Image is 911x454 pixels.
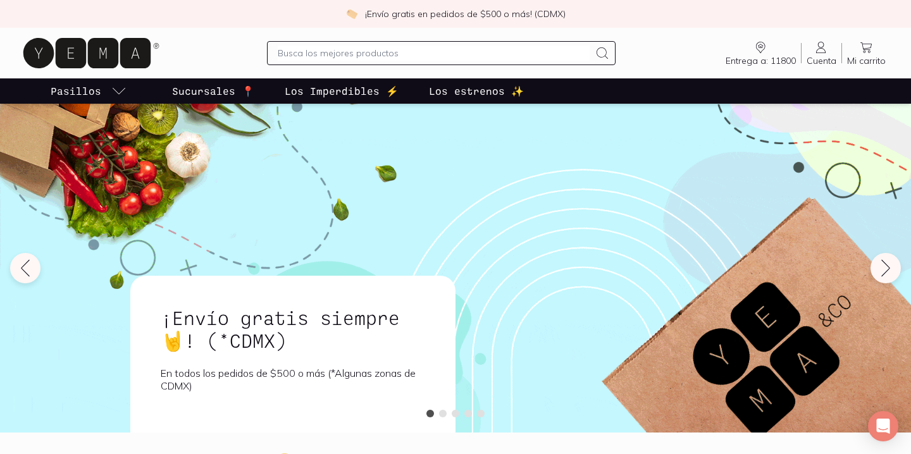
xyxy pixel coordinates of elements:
[278,46,589,61] input: Busca los mejores productos
[802,40,841,66] a: Cuenta
[868,411,898,441] div: Abrir Intercom Messenger
[172,83,254,99] p: Sucursales 📍
[346,8,357,20] img: check
[726,55,796,66] span: Entrega a: 11800
[807,55,836,66] span: Cuenta
[161,367,425,392] p: En todos los pedidos de $500 o más (*Algunas zonas de CDMX)
[365,8,566,20] p: ¡Envío gratis en pedidos de $500 o más! (CDMX)
[170,78,257,104] a: Sucursales 📍
[429,83,524,99] p: Los estrenos ✨
[161,306,425,352] h1: ¡Envío gratis siempre🤘! (*CDMX)
[842,40,891,66] a: Mi carrito
[48,78,129,104] a: pasillo-todos-link
[721,40,801,66] a: Entrega a: 11800
[847,55,886,66] span: Mi carrito
[282,78,401,104] a: Los Imperdibles ⚡️
[426,78,526,104] a: Los estrenos ✨
[51,83,101,99] p: Pasillos
[285,83,399,99] p: Los Imperdibles ⚡️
